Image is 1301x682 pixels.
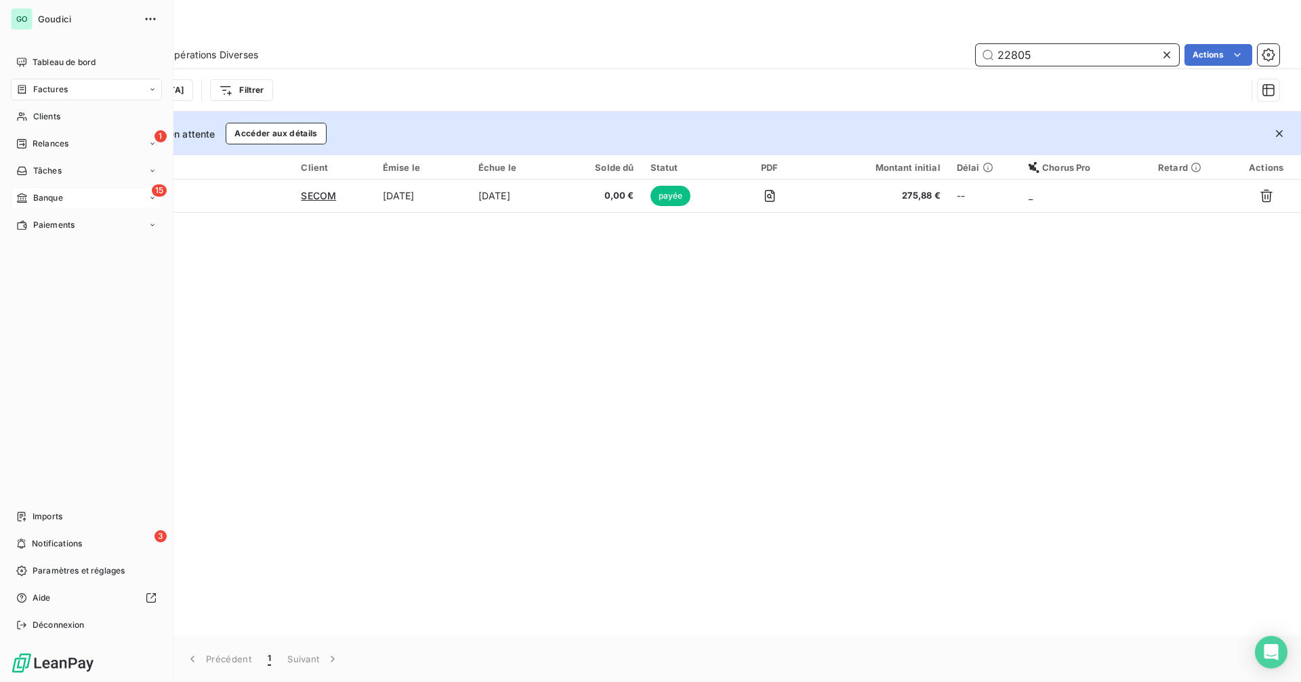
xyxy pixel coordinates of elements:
div: Retard [1158,162,1223,173]
a: Aide [11,587,162,609]
div: Solde dû [575,162,634,173]
span: Paramètres et réglages [33,565,125,577]
span: 3 [154,530,167,542]
div: Montant initial [823,162,940,173]
button: 1 [260,645,279,673]
span: Imports [33,510,62,523]
div: GO [11,8,33,30]
span: 1 [154,130,167,142]
span: SECOM [301,190,336,201]
button: Filtrer [210,79,272,101]
img: Logo LeanPay [11,652,95,674]
div: Open Intercom Messenger [1255,636,1287,668]
input: Rechercher [976,44,1179,66]
span: Factures [33,83,68,96]
span: Déconnexion [33,619,85,631]
span: Tableau de bord [33,56,96,68]
span: 0,00 € [575,189,634,203]
td: [DATE] [375,180,470,212]
button: Précédent [178,645,260,673]
div: Statut [650,162,717,173]
span: Relances [33,138,68,150]
div: Actions [1239,162,1293,173]
span: 15 [152,184,167,197]
span: Clients [33,111,60,123]
button: Suivant [279,645,348,673]
span: Aide [33,592,51,604]
div: PDF [732,162,806,173]
div: Chorus Pro [1029,162,1142,173]
span: 1 [268,652,271,666]
span: Banque [33,192,63,204]
div: Émise le [383,162,462,173]
span: Opérations Diverses [167,48,258,62]
span: Goudici [38,14,136,24]
td: -- [949,180,1020,212]
button: Actions [1184,44,1252,66]
span: Tâches [33,165,62,177]
td: [DATE] [470,180,567,212]
span: Paiements [33,219,75,231]
span: payée [650,186,691,206]
span: Notifications [32,538,82,550]
div: Client [301,162,366,173]
div: Délai [957,162,1012,173]
span: 275,88 € [823,189,940,203]
button: Accéder aux détails [226,123,326,144]
div: Échue le [478,162,559,173]
span: _ [1029,190,1033,201]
